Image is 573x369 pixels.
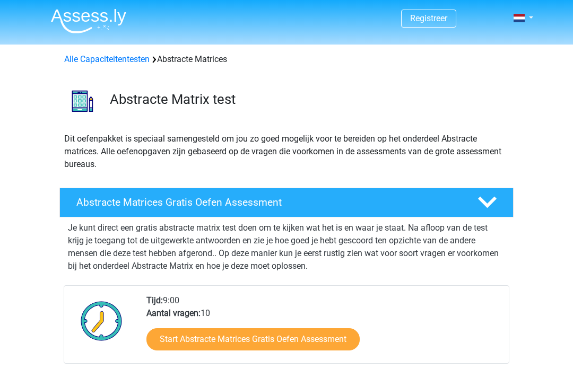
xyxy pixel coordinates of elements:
[146,308,201,318] b: Aantal vragen:
[60,53,513,66] div: Abstracte Matrices
[64,133,509,171] p: Dit oefenpakket is speciaal samengesteld om jou zo goed mogelijk voor te bereiden op het onderdee...
[68,222,505,273] p: Je kunt direct een gratis abstracte matrix test doen om te kijken wat het is en waar je staat. Na...
[110,91,505,108] h3: Abstracte Matrix test
[60,78,105,124] img: abstracte matrices
[410,13,447,23] a: Registreer
[146,295,163,305] b: Tijd:
[64,54,150,64] a: Alle Capaciteitentesten
[146,328,360,350] a: Start Abstracte Matrices Gratis Oefen Assessment
[51,8,126,33] img: Assessly
[55,188,518,217] a: Abstracte Matrices Gratis Oefen Assessment
[138,294,508,363] div: 9:00 10
[75,294,128,347] img: Klok
[76,196,461,208] h4: Abstracte Matrices Gratis Oefen Assessment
